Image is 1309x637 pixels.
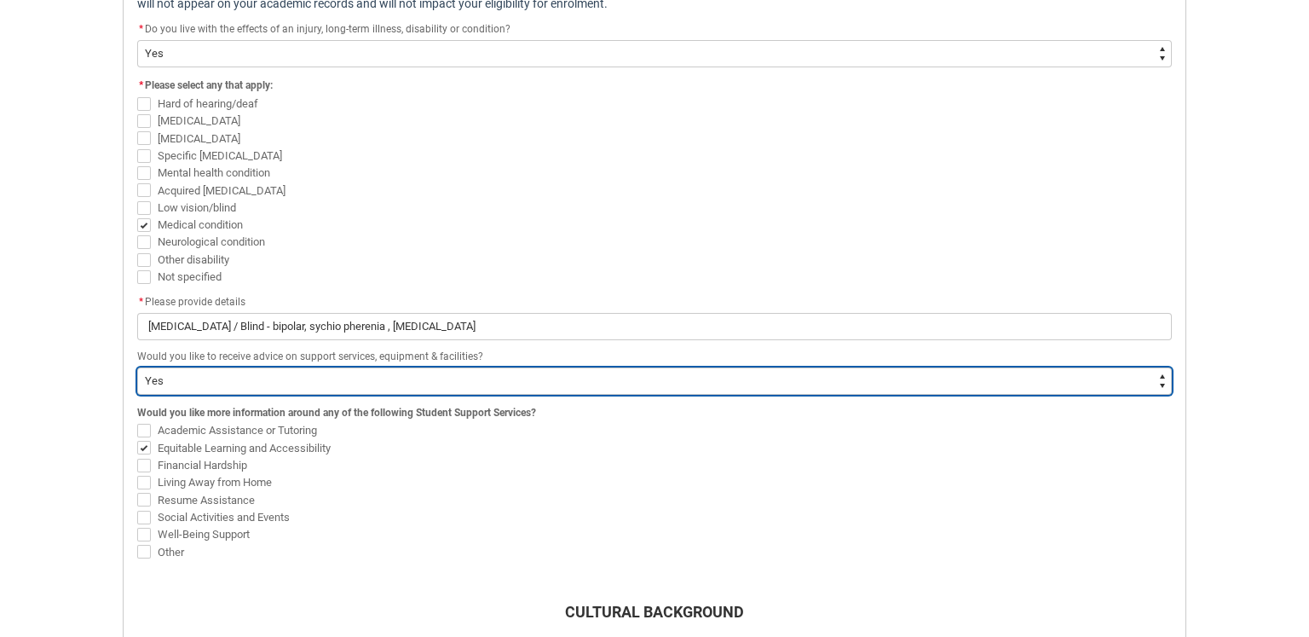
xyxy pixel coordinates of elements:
[158,459,247,472] span: Financial Hardship
[158,149,282,162] span: Specific [MEDICAL_DATA]
[158,235,265,248] span: Neurological condition
[565,603,744,621] b: CULTURAL BACKGROUND
[139,296,143,308] abbr: required
[158,253,229,266] span: Other disability
[137,407,536,419] span: Would you like more information around any of the following Student Support Services?
[158,511,290,524] span: Social Activities and Events
[158,546,184,559] span: Other
[158,476,272,489] span: Living Away from Home
[158,270,222,283] span: Not specified
[139,79,143,91] abbr: required
[158,184,285,197] span: Acquired [MEDICAL_DATA]
[158,494,255,507] span: Resume Assistance
[137,296,245,308] span: Please provide details
[158,97,258,110] span: Hard of hearing/deaf
[158,424,317,437] span: Academic Assistance or Tutoring
[158,132,240,145] span: [MEDICAL_DATA]
[158,166,270,179] span: Mental health condition
[158,114,240,127] span: [MEDICAL_DATA]
[145,79,273,91] span: Please select any that apply:
[137,350,483,362] span: Would you like to receive advice on support services, equipment & facilities?
[139,23,143,35] abbr: required
[158,442,331,455] span: Equitable Learning and Accessibility
[158,528,250,541] span: Well-Being Support
[145,23,510,35] span: Do you live with the effects of an injury, long-term illness, disability or condition?
[158,218,243,231] span: Medical condition
[158,201,236,214] span: Low vision/blind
